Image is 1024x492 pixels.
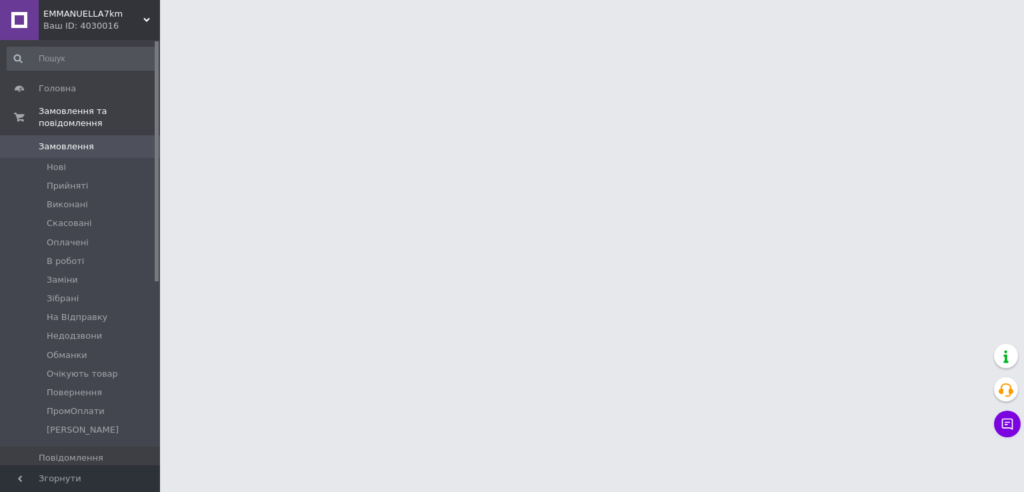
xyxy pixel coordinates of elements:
span: ПромОплати [47,405,105,417]
span: На Відправку [47,311,107,323]
span: Обманки [47,349,87,361]
span: Повернення [47,387,102,399]
span: В роботі [47,255,84,267]
span: Недодзвони [47,330,102,342]
span: Зібрані [47,293,79,305]
span: Очікують товар [47,368,118,380]
div: Ваш ID: 4030016 [43,20,160,32]
span: Нові [47,161,66,173]
span: Скасовані [47,217,92,229]
span: Виконані [47,199,88,211]
span: Оплачені [47,237,89,249]
span: Повідомлення [39,452,103,464]
span: [PERSON_NAME] [47,424,119,436]
button: Чат з покупцем [994,411,1021,437]
span: Прийняті [47,180,88,192]
span: Замовлення [39,141,94,153]
span: Головна [39,83,76,95]
span: EMMANUELLA7km [43,8,143,20]
span: Заміни [47,274,78,286]
span: Замовлення та повідомлення [39,105,160,129]
input: Пошук [7,47,157,71]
